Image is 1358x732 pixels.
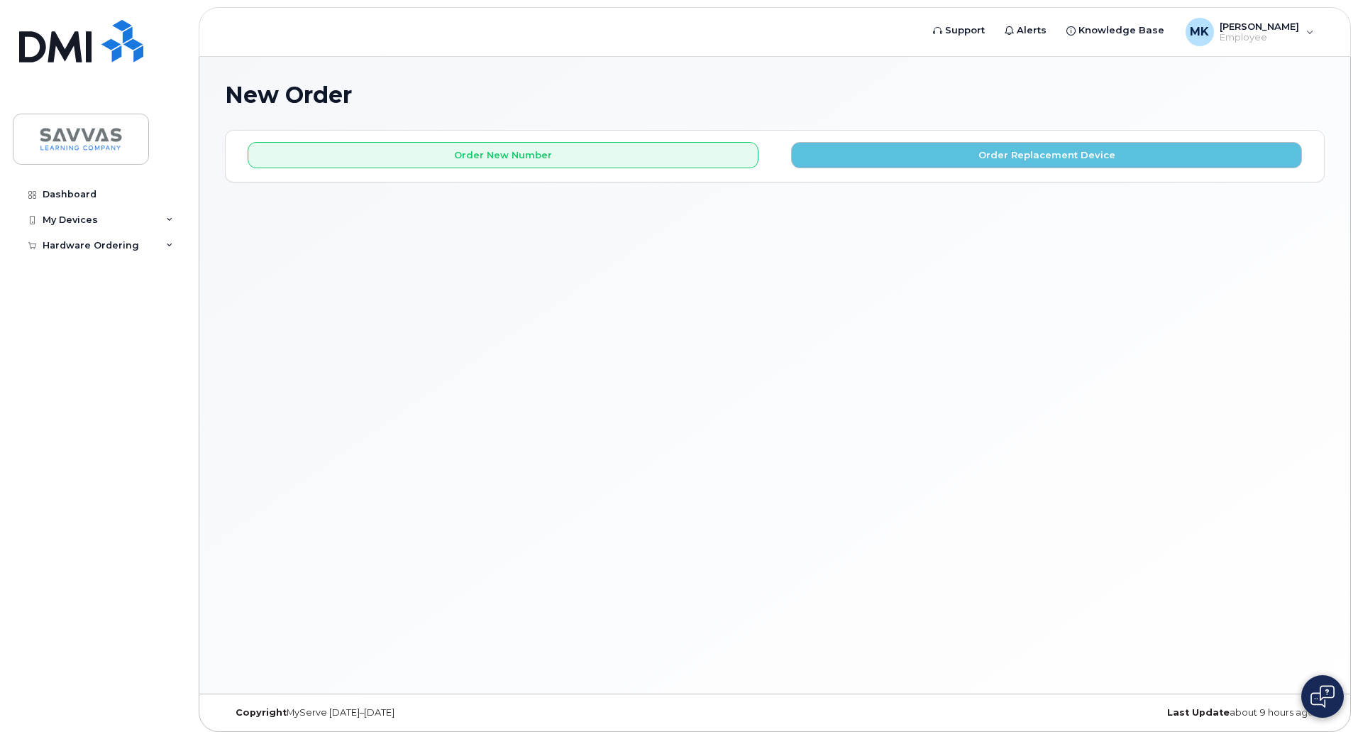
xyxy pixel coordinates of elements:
h1: New Order [225,82,1325,107]
strong: Last Update [1167,707,1230,718]
strong: Copyright [236,707,287,718]
img: Open chat [1310,685,1335,708]
div: MyServe [DATE]–[DATE] [225,707,592,719]
button: Order New Number [248,142,758,168]
div: about 9 hours ago [958,707,1325,719]
button: Order Replacement Device [791,142,1302,168]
